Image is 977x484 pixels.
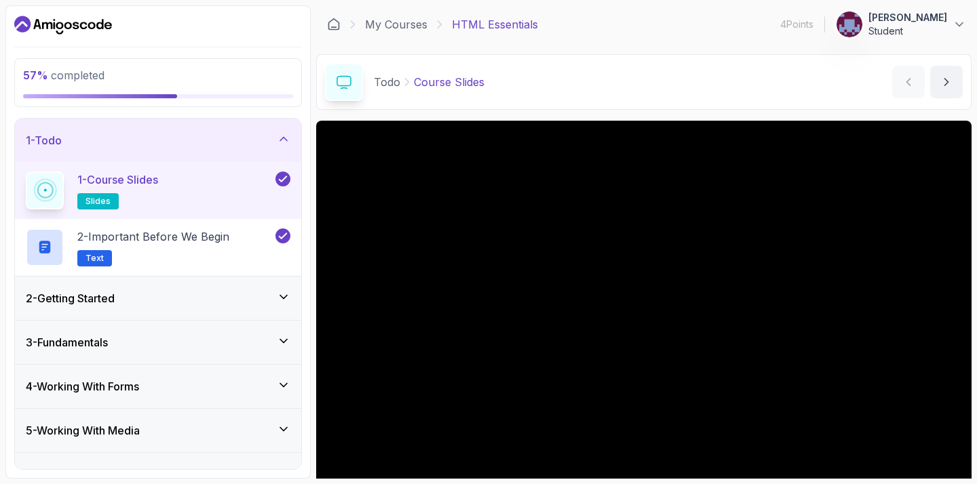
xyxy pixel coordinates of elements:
[77,228,229,245] p: 2 - Important Before We Begin
[414,74,484,90] p: Course Slides
[15,365,301,408] button: 4-Working With Forms
[85,196,111,207] span: slides
[930,66,963,98] button: next content
[837,12,862,37] img: user profile image
[26,132,62,148] h3: 1 - Todo
[868,24,947,38] p: Student
[23,68,104,82] span: completed
[374,74,400,90] p: Todo
[85,253,104,264] span: Text
[26,228,290,266] button: 2-Important Before We BeginText
[327,18,341,31] a: Dashboard
[26,334,108,350] h3: 3 - Fundamentals
[15,119,301,162] button: 1-Todo
[365,16,427,33] a: My Courses
[15,409,301,452] button: 5-Working With Media
[892,66,925,98] button: previous content
[23,68,48,82] span: 57 %
[14,14,112,36] a: Dashboard
[15,277,301,320] button: 2-Getting Started
[26,422,140,439] h3: 5 - Working With Media
[868,11,947,24] p: [PERSON_NAME]
[26,172,290,209] button: 1-Course Slidesslides
[26,290,115,306] h3: 2 - Getting Started
[26,378,139,395] h3: 4 - Working With Forms
[15,321,301,364] button: 3-Fundamentals
[77,172,158,188] p: 1 - Course Slides
[26,466,111,483] h3: 6 - Semantic Html
[836,11,966,38] button: user profile image[PERSON_NAME]Student
[780,18,813,31] p: 4 Points
[452,16,538,33] p: HTML Essentials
